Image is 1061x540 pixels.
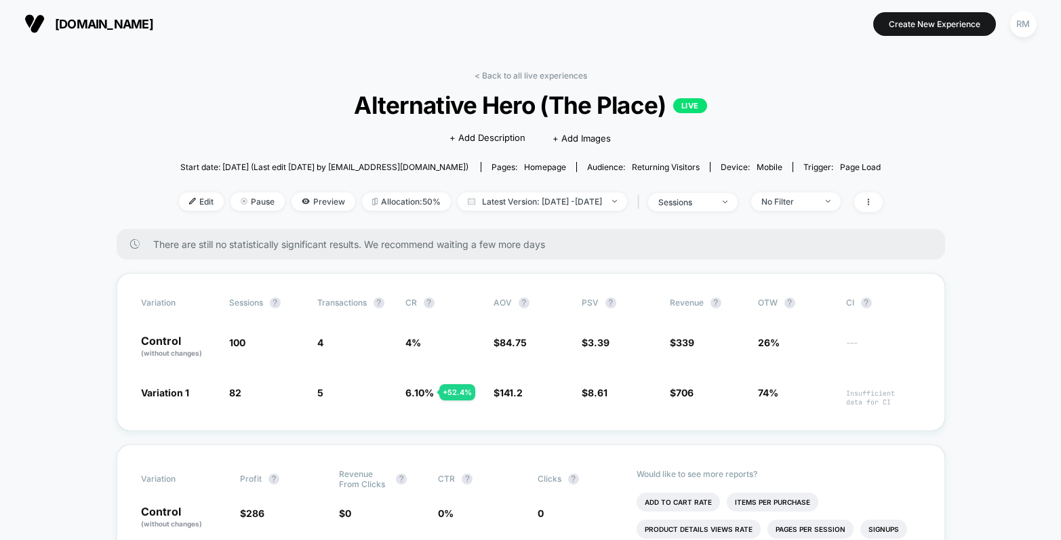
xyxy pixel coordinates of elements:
span: $ [339,507,351,519]
span: Revenue From Clicks [339,469,389,489]
span: (without changes) [141,349,202,357]
img: end [241,198,247,205]
span: mobile [757,162,782,172]
span: $ [670,387,694,398]
span: $ [494,337,527,348]
span: 286 [246,507,264,519]
span: Edit [179,192,224,211]
img: rebalance [372,198,378,205]
div: Audience: [587,162,700,172]
span: AOV [494,297,512,308]
span: 0 [538,507,544,519]
span: + Add Description [449,131,525,145]
div: RM [1010,11,1037,37]
img: end [612,200,617,203]
span: 5 [317,387,323,398]
button: ? [374,297,384,308]
span: Page Load [840,162,881,172]
button: ? [784,297,795,308]
span: 4 [317,337,323,348]
span: 0 [345,507,351,519]
span: Preview [292,192,355,211]
p: Control [141,506,226,529]
span: [DOMAIN_NAME] [55,17,153,31]
img: end [723,201,727,203]
div: sessions [658,197,713,207]
span: 8.61 [588,387,607,398]
span: PSV [582,297,599,308]
span: 141.2 [500,387,523,398]
span: Pause [231,192,285,211]
button: ? [396,474,407,484]
span: Start date: [DATE] (Last edit [DATE] by [EMAIL_ADDRESS][DOMAIN_NAME]) [180,162,468,172]
img: Visually logo [24,14,45,34]
span: 84.75 [500,337,527,348]
img: edit [189,198,196,205]
span: (without changes) [141,520,202,528]
span: CTR [438,474,455,484]
button: [DOMAIN_NAME] [20,13,157,35]
span: 3.39 [588,337,609,348]
span: CI [846,297,921,308]
div: Trigger: [803,162,881,172]
span: Insufficient data for CI [846,389,921,407]
span: $ [582,387,607,398]
li: Signups [860,520,907,539]
a: < Back to all live experiences [475,70,587,81]
span: Transactions [317,297,367,308]
button: ? [605,297,616,308]
div: Pages: [492,162,566,172]
p: LIVE [673,98,707,113]
img: end [826,200,830,203]
div: No Filter [761,196,816,207]
button: ? [462,474,473,484]
button: ? [268,474,279,484]
span: | [634,192,648,212]
span: Variation [141,469,216,489]
p: Control [141,335,216,358]
li: Product Details Views Rate [637,520,761,539]
span: 100 [229,337,245,348]
span: Variation [141,297,216,308]
span: 74% [758,387,778,398]
span: Returning Visitors [632,162,700,172]
span: 0 % [438,507,454,519]
span: 339 [676,337,694,348]
button: ? [519,297,529,308]
span: Alternative Hero (The Place) [214,91,847,119]
span: --- [846,339,921,358]
span: Allocation: 50% [362,192,451,211]
span: homepage [524,162,566,172]
span: Profit [240,474,262,484]
span: There are still no statistically significant results. We recommend waiting a few more days [153,238,918,250]
span: $ [240,507,264,519]
button: ? [270,297,281,308]
span: $ [582,337,609,348]
span: $ [670,337,694,348]
span: CR [405,297,417,308]
span: 26% [758,337,780,348]
span: Revenue [670,297,704,308]
img: calendar [468,198,475,205]
span: 6.10 % [405,387,434,398]
span: 82 [229,387,241,398]
div: + 52.4 % [439,384,475,400]
span: Latest Version: [DATE] - [DATE] [458,192,627,211]
li: Pages Per Session [767,520,854,539]
button: ? [710,297,721,308]
button: ? [568,474,579,484]
button: RM [1006,10,1041,38]
span: 706 [676,387,694,398]
li: Add To Cart Rate [637,493,720,512]
p: Would like to see more reports? [637,469,921,479]
span: $ [494,387,523,398]
span: Sessions [229,297,263,308]
span: Device: [710,162,793,172]
span: Clicks [538,474,561,484]
button: ? [861,297,872,308]
span: Variation 1 [141,387,189,398]
span: OTW [758,297,833,308]
button: Create New Experience [873,12,996,36]
span: + Add Images [553,133,611,144]
span: 4 % [405,337,421,348]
